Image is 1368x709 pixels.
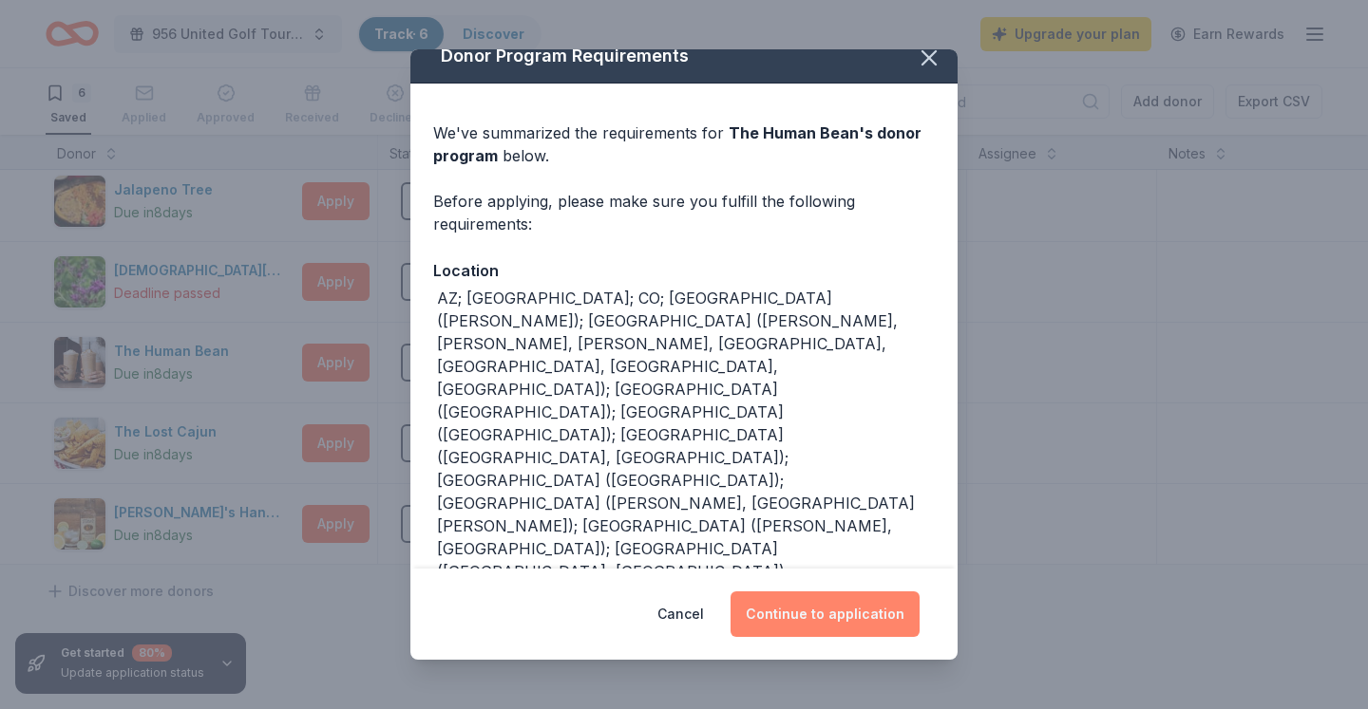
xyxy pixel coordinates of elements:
div: Location [433,258,935,283]
button: Continue to application [731,591,920,637]
div: Before applying, please make sure you fulfill the following requirements: [433,190,935,235]
button: Cancel [657,591,704,637]
div: Donor Program Requirements [410,29,958,84]
div: We've summarized the requirements for below. [433,121,935,167]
